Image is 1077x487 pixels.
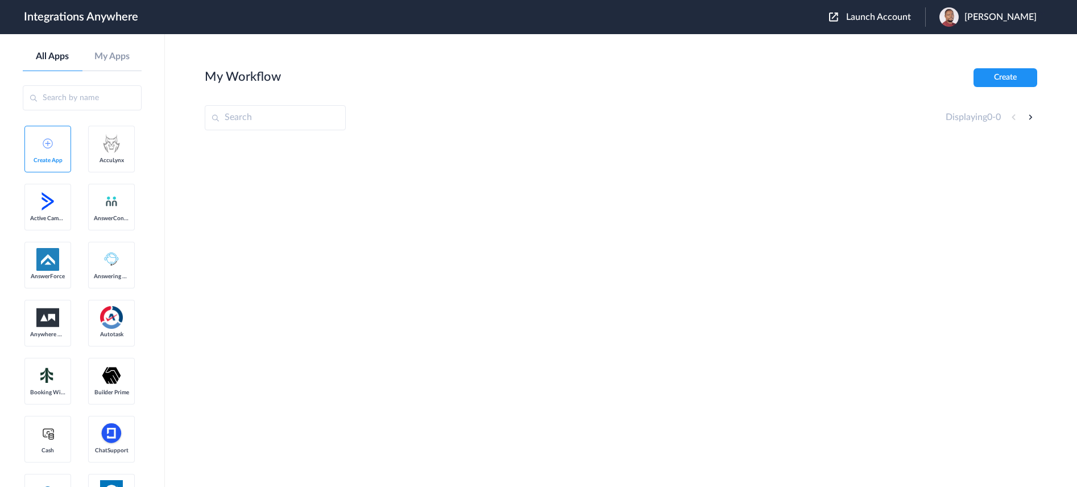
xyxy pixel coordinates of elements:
img: chatsupport-icon.svg [100,422,123,445]
h4: Displaying - [946,112,1001,123]
input: Search by name [23,85,142,110]
span: Autotask [94,331,129,338]
img: Answering_service.png [100,248,123,271]
span: Create App [30,157,65,164]
img: builder-prime-logo.svg [100,364,123,387]
h2: My Workflow [205,69,281,84]
span: Active Campaign [30,215,65,222]
span: Answering Service [94,273,129,280]
a: All Apps [23,51,82,62]
span: 0 [987,113,992,122]
img: aww.png [36,308,59,327]
img: cash-logo.svg [41,427,55,440]
input: Search [205,105,346,130]
button: Create [974,68,1037,87]
img: answerconnect-logo.svg [105,195,118,208]
span: Launch Account [846,13,911,22]
h1: Integrations Anywhere [24,10,138,24]
span: Cash [30,447,65,454]
img: active-campaign-logo.svg [36,190,59,213]
span: ChatSupport [94,447,129,454]
span: AnswerConnect [94,215,129,222]
span: 0 [996,113,1001,122]
img: launch-acct-icon.svg [829,13,838,22]
span: AccuLynx [94,157,129,164]
img: af-app-logo.svg [36,248,59,271]
span: [PERSON_NAME] [964,12,1037,23]
img: autotask.png [100,306,123,329]
img: add-icon.svg [43,138,53,148]
button: Launch Account [829,12,925,23]
a: My Apps [82,51,142,62]
span: Booking Widget [30,389,65,396]
img: Setmore_Logo.svg [36,365,59,386]
img: aww-profile.jpg [939,7,959,27]
span: AnswerForce [30,273,65,280]
img: acculynx-logo.svg [100,132,123,155]
span: Anywhere Works [30,331,65,338]
span: Builder Prime [94,389,129,396]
